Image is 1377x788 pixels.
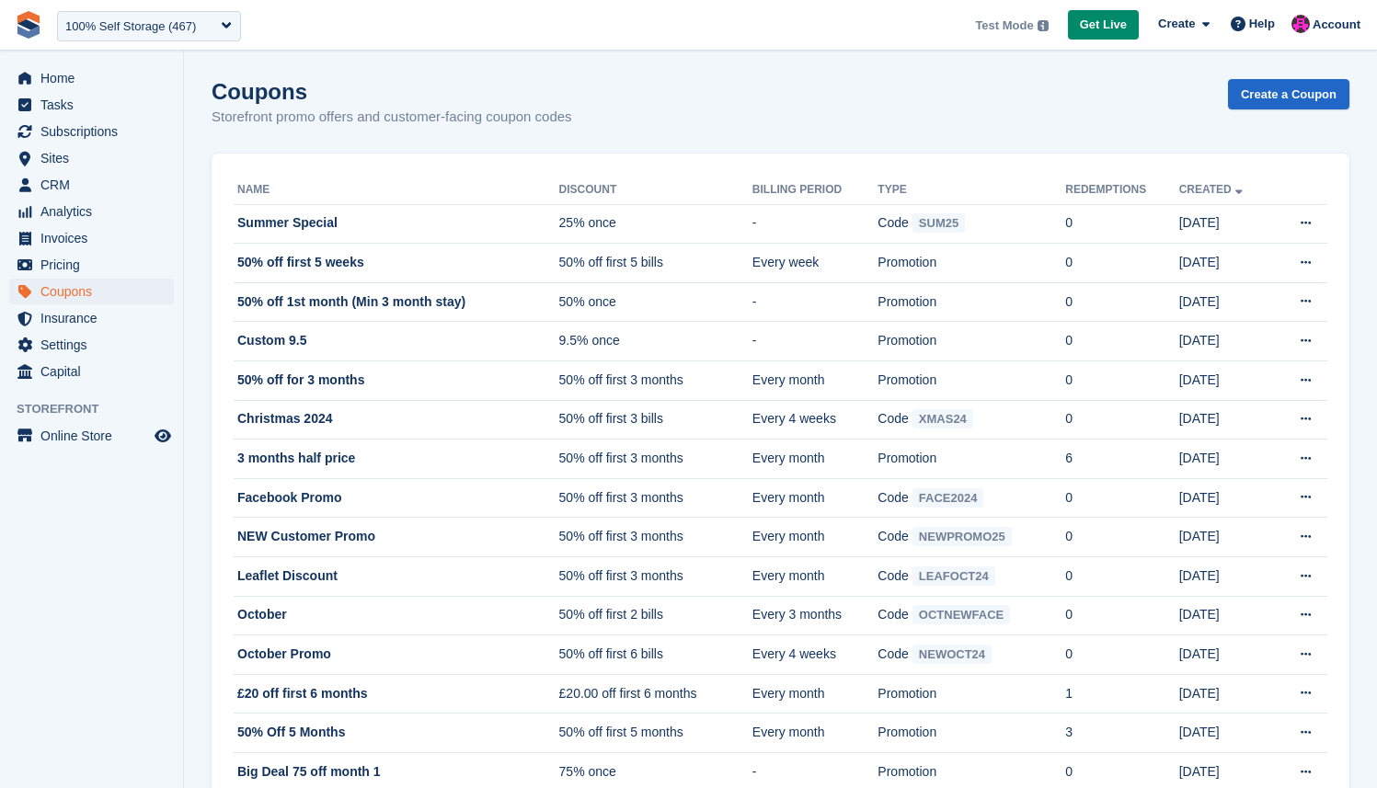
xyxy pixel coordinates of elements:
td: Leaflet Discount [234,557,559,597]
td: Promotion [878,244,1065,283]
td: [DATE] [1179,596,1274,635]
td: [DATE] [1179,361,1274,401]
td: Code [878,596,1065,635]
td: 50% once [559,282,752,322]
td: 0 [1065,204,1178,244]
th: Billing Period [752,176,878,205]
td: Every month [752,440,878,479]
span: Capital [40,359,151,384]
a: menu [9,279,174,304]
div: 100% Self Storage (467) [65,17,196,36]
td: NEW Customer Promo [234,518,559,557]
td: - [752,204,878,244]
a: menu [9,332,174,358]
span: OCTNEWFACE [912,605,1010,624]
a: menu [9,225,174,251]
td: [DATE] [1179,400,1274,440]
a: menu [9,252,174,278]
td: [DATE] [1179,674,1274,714]
td: Code [878,557,1065,597]
td: Custom 9.5 [234,322,559,361]
td: 0 [1065,322,1178,361]
td: Code [878,518,1065,557]
h1: Coupons [212,79,572,104]
td: Promotion [878,714,1065,753]
td: 1 [1065,674,1178,714]
p: Storefront promo offers and customer-facing coupon codes [212,107,572,128]
td: [DATE] [1179,322,1274,361]
td: 0 [1065,478,1178,518]
span: Test Mode [975,17,1033,35]
img: icon-info-grey-7440780725fd019a000dd9b08b2336e03edf1995a4989e88bcd33f0948082b44.svg [1038,20,1049,31]
td: 50% off first 3 bills [559,400,752,440]
td: 0 [1065,557,1178,597]
td: 50% off for 3 months [234,361,559,401]
td: Summer Special [234,204,559,244]
a: menu [9,172,174,198]
td: [DATE] [1179,635,1274,675]
td: 0 [1065,282,1178,322]
td: 50% off first 3 months [559,557,752,597]
span: Insurance [40,305,151,331]
td: Every 4 weeks [752,635,878,675]
td: [DATE] [1179,244,1274,283]
td: 0 [1065,596,1178,635]
td: [DATE] [1179,714,1274,753]
span: SUM25 [912,213,965,233]
td: 50% Off 5 Months [234,714,559,753]
a: menu [9,65,174,91]
td: 0 [1065,244,1178,283]
td: Promotion [878,440,1065,479]
td: 0 [1065,361,1178,401]
td: 6 [1065,440,1178,479]
td: Every 4 weeks [752,400,878,440]
td: [DATE] [1179,478,1274,518]
td: [DATE] [1179,282,1274,322]
a: menu [9,119,174,144]
td: Promotion [878,674,1065,714]
td: Every week [752,244,878,283]
span: LEAFOCT24 [912,566,995,586]
span: Coupons [40,279,151,304]
a: Get Live [1068,10,1139,40]
span: Tasks [40,92,151,118]
td: 0 [1065,518,1178,557]
td: Every month [752,518,878,557]
a: menu [9,199,174,224]
td: Every month [752,714,878,753]
a: Create a Coupon [1228,79,1349,109]
td: October [234,596,559,635]
a: menu [9,359,174,384]
th: Type [878,176,1065,205]
td: 0 [1065,635,1178,675]
td: Every month [752,478,878,518]
td: [DATE] [1179,557,1274,597]
td: Every 3 months [752,596,878,635]
td: [DATE] [1179,518,1274,557]
td: 50% off first 6 bills [559,635,752,675]
td: 25% once [559,204,752,244]
td: 3 [1065,714,1178,753]
a: menu [9,305,174,331]
td: 50% off first 3 months [559,361,752,401]
a: Created [1179,183,1246,196]
td: 9.5% once [559,322,752,361]
td: Every month [752,674,878,714]
td: Code [878,400,1065,440]
a: menu [9,423,174,449]
span: Subscriptions [40,119,151,144]
td: Promotion [878,322,1065,361]
td: Code [878,478,1065,518]
td: 50% off first 3 months [559,518,752,557]
th: Redemptions [1065,176,1178,205]
span: Pricing [40,252,151,278]
td: £20.00 off first 6 months [559,674,752,714]
span: FACE2024 [912,488,984,508]
th: Discount [559,176,752,205]
td: Code [878,204,1065,244]
span: Online Store [40,423,151,449]
td: Every month [752,557,878,597]
span: Account [1313,16,1360,34]
span: CRM [40,172,151,198]
td: Code [878,635,1065,675]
